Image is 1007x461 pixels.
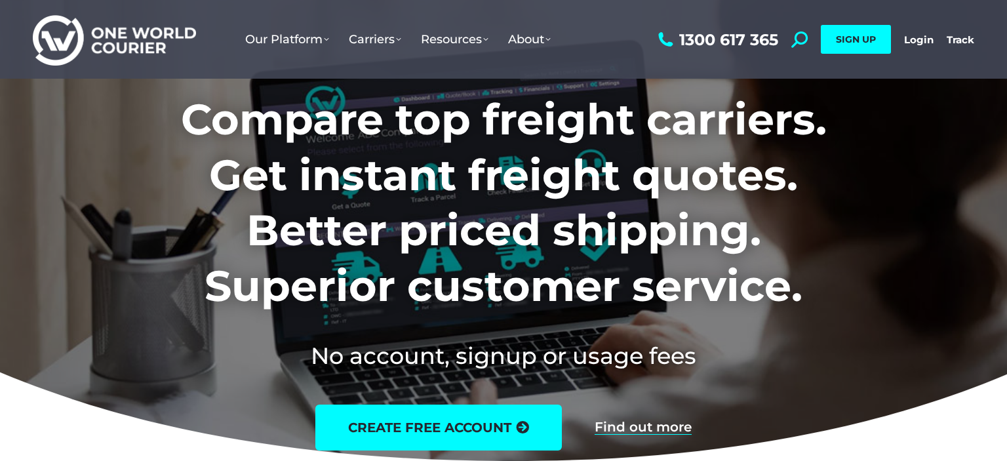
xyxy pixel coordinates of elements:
[339,19,411,60] a: Carriers
[821,25,891,54] a: SIGN UP
[498,19,561,60] a: About
[655,31,778,48] a: 1300 617 365
[235,19,339,60] a: Our Platform
[33,13,196,66] img: One World Courier
[947,33,974,46] a: Track
[836,33,876,45] span: SIGN UP
[595,420,692,435] a: Find out more
[245,32,329,47] span: Our Platform
[421,32,488,47] span: Resources
[904,33,934,46] a: Login
[349,32,401,47] span: Carriers
[94,92,913,313] h1: Compare top freight carriers. Get instant freight quotes. Better priced shipping. Superior custom...
[508,32,551,47] span: About
[411,19,498,60] a: Resources
[94,340,913,372] h2: No account, signup or usage fees
[315,405,562,451] a: create free account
